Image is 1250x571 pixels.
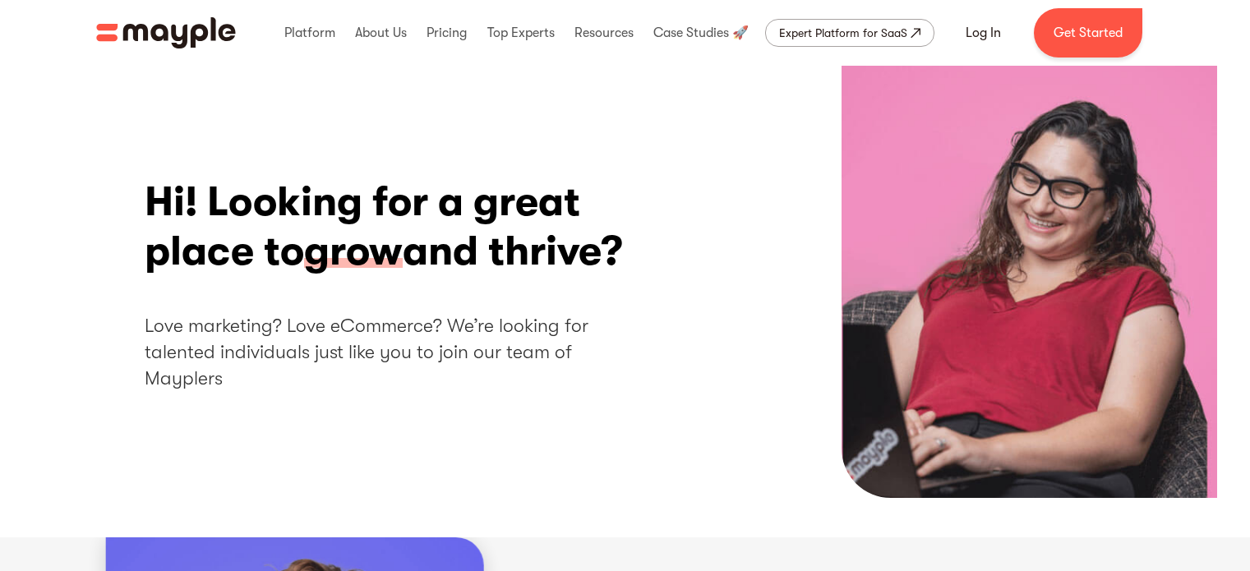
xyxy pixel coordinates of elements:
[96,17,236,48] img: Mayple logo
[304,227,403,278] span: grow
[96,17,236,48] a: home
[1034,8,1142,58] a: Get Started
[280,7,339,59] div: Platform
[570,7,638,59] div: Resources
[946,13,1021,53] a: Log In
[351,7,411,59] div: About Us
[779,23,907,43] div: Expert Platform for SaaS
[145,177,646,276] h1: Hi! Looking for a great place to and thrive?
[145,313,646,393] h2: Love marketing? Love eCommerce? We’re looking for talented individuals just like you to join our ...
[842,66,1217,498] img: Hi! Looking for a great place to grow and thrive?
[483,7,559,59] div: Top Experts
[765,19,934,47] a: Expert Platform for SaaS
[422,7,471,59] div: Pricing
